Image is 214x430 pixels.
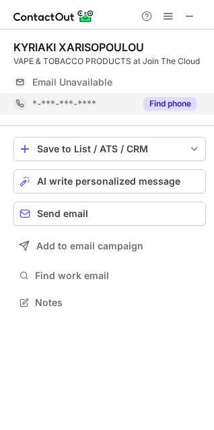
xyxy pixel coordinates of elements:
[13,8,94,24] img: ContactOut v5.3.10
[143,97,197,111] button: Reveal Button
[13,40,144,54] div: KYRIAKI XARISOPOULOU
[13,137,206,161] button: save-profile-one-click
[37,208,88,219] span: Send email
[35,297,201,309] span: Notes
[13,202,206,226] button: Send email
[13,169,206,193] button: AI write personalized message
[32,76,112,88] span: Email Unavailable
[37,176,180,187] span: AI write personalized message
[37,144,182,154] div: Save to List / ATS / CRM
[36,241,143,251] span: Add to email campaign
[13,266,206,285] button: Find work email
[13,234,206,258] button: Add to email campaign
[13,55,206,67] div: VAPE & TOBACCO PRODUCTS at Join The Cloud
[35,270,201,282] span: Find work email
[13,293,206,312] button: Notes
